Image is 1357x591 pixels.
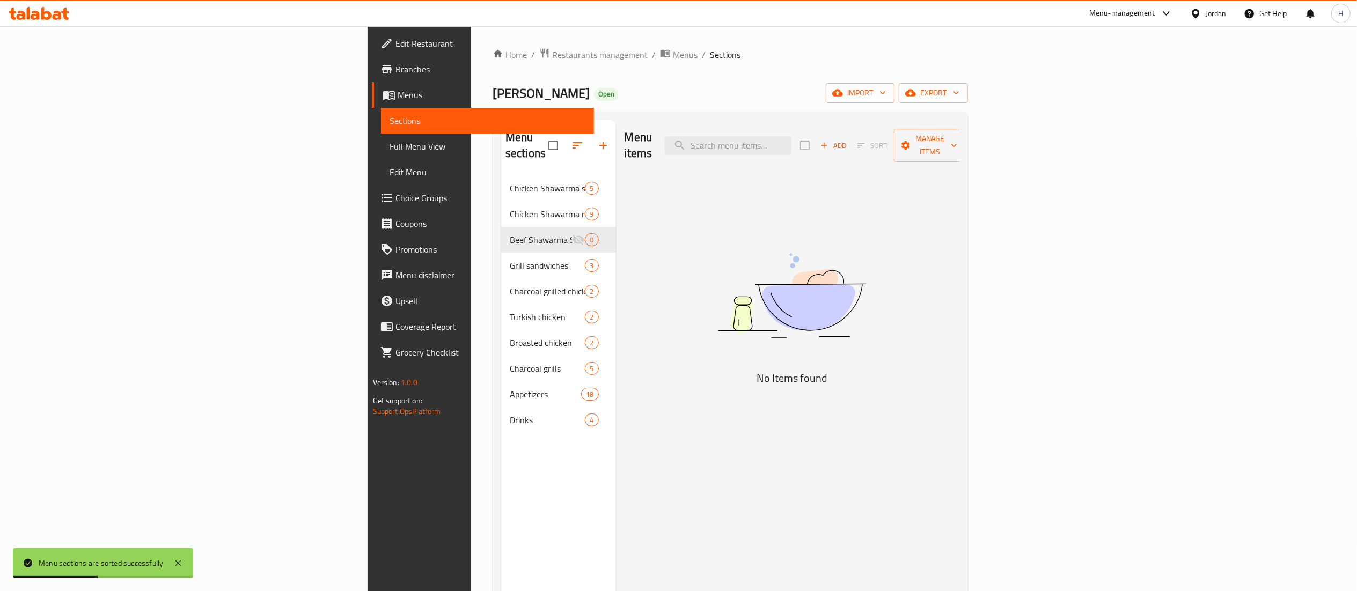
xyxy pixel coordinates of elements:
[564,132,590,158] span: Sort sections
[395,243,585,256] span: Promotions
[510,208,585,220] span: Chicken Shawarma meals
[582,389,598,400] span: 18
[585,261,598,271] span: 3
[585,312,598,322] span: 2
[373,404,441,418] a: Support.OpsPlatform
[585,413,598,426] div: items
[510,285,585,298] div: Charcoal grilled chicken
[501,330,616,356] div: Broasted chicken2
[510,336,585,349] span: Broasted chicken
[510,413,585,426] span: Drinks
[501,253,616,278] div: Grill sandwiches3
[501,201,616,227] div: Chicken Shawarma meals9
[585,209,598,219] span: 9
[395,269,585,282] span: Menu disclaimer
[395,346,585,359] span: Grocery Checklist
[390,166,585,179] span: Edit Menu
[1206,8,1227,19] div: Jordan
[819,139,848,152] span: Add
[510,233,572,246] span: Beef Shawarma Sandwiches
[372,262,594,288] a: Menu disclaimer
[398,88,585,101] span: Menus
[395,63,585,76] span: Branches
[585,208,598,220] div: items
[510,182,585,195] span: Chicken Shawarma sandwiches
[894,129,966,162] button: Manage items
[585,362,598,375] div: items
[585,415,598,425] span: 4
[501,175,616,201] div: Chicken Shawarma sandwiches5
[585,311,598,323] div: items
[395,191,585,204] span: Choice Groups
[372,237,594,262] a: Promotions
[552,48,648,61] span: Restaurants management
[501,356,616,381] div: Charcoal grills5
[372,82,594,108] a: Menus
[585,286,598,297] span: 2
[585,182,598,195] div: items
[372,56,594,82] a: Branches
[665,136,791,155] input: search
[373,375,399,389] span: Version:
[395,320,585,333] span: Coverage Report
[585,233,598,246] div: items
[373,394,422,408] span: Get support on:
[572,233,585,246] svg: Inactive section
[585,235,598,245] span: 0
[1338,8,1343,19] span: H
[585,336,598,349] div: items
[501,171,616,437] nav: Menu sections
[372,31,594,56] a: Edit Restaurant
[372,314,594,339] a: Coverage Report
[899,83,968,103] button: export
[510,311,585,323] span: Turkish chicken
[510,259,585,272] span: Grill sandwiches
[590,132,616,158] button: Add section
[850,137,894,154] span: Sort items
[39,557,163,569] div: Menu sections are sorted successfully
[401,375,417,389] span: 1.0.0
[395,217,585,230] span: Coupons
[710,48,740,61] span: Sections
[585,285,598,298] div: items
[903,132,957,159] span: Manage items
[816,137,850,154] button: Add
[381,108,594,134] a: Sections
[390,140,585,153] span: Full Menu View
[493,48,968,62] nav: breadcrumb
[660,48,698,62] a: Menus
[594,88,619,101] div: Open
[673,48,698,61] span: Menus
[395,37,585,50] span: Edit Restaurant
[372,211,594,237] a: Coupons
[816,137,850,154] span: Add item
[658,370,926,387] h5: No Items found
[510,362,585,375] span: Charcoal grills
[826,83,894,103] button: import
[501,381,616,407] div: Appetizers18
[907,86,959,100] span: export
[395,294,585,307] span: Upsell
[625,129,652,161] h2: Menu items
[585,259,598,272] div: items
[581,388,598,401] div: items
[381,134,594,159] a: Full Menu View
[510,388,581,401] span: Appetizers
[372,288,594,314] a: Upsell
[501,278,616,304] div: Charcoal grilled chicken2
[372,185,594,211] a: Choice Groups
[834,86,886,100] span: import
[372,339,594,365] a: Grocery Checklist
[390,114,585,127] span: Sections
[658,225,926,367] img: dish.svg
[594,90,619,99] span: Open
